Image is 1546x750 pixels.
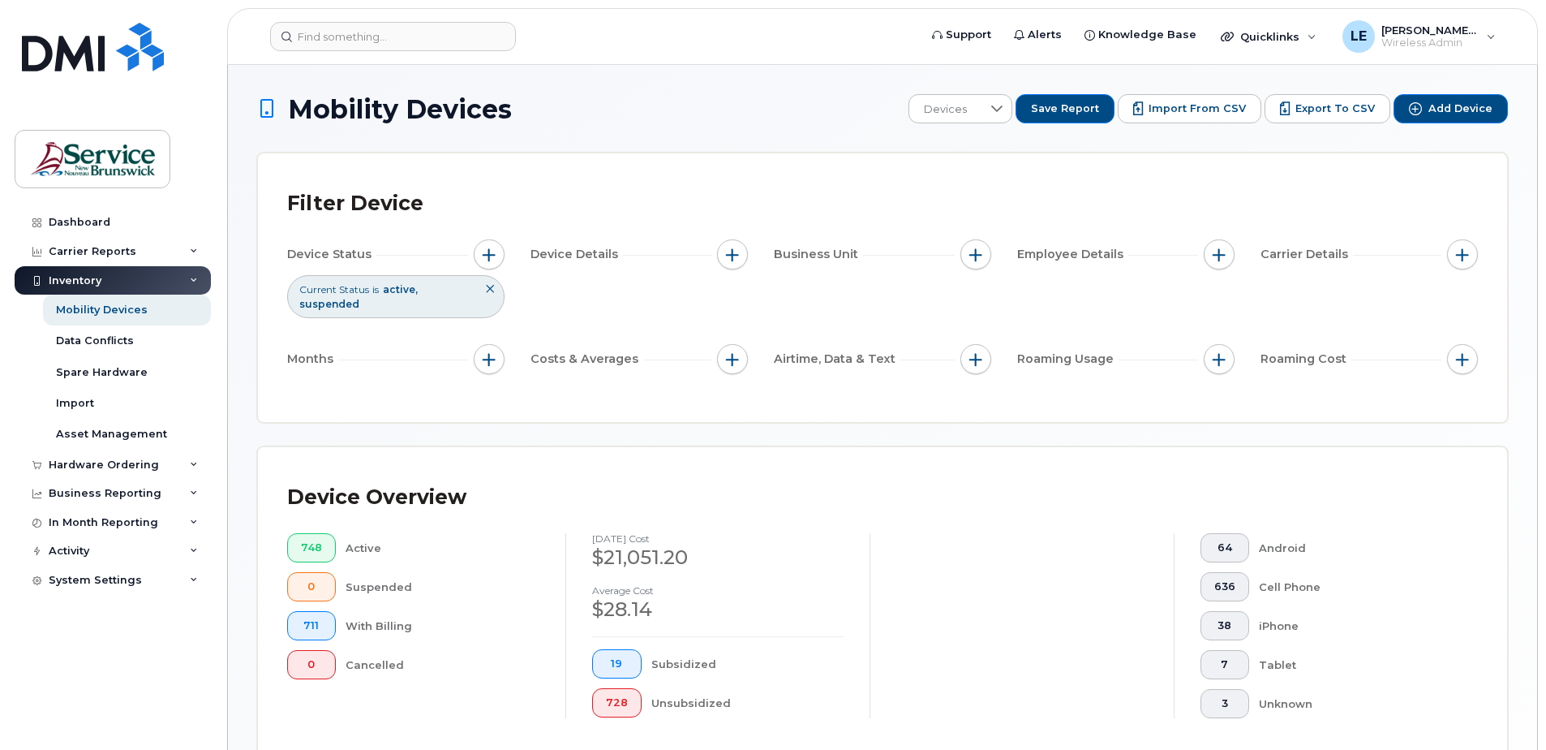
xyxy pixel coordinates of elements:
[1214,697,1235,710] span: 3
[592,585,844,596] h4: Average cost
[592,596,844,623] div: $28.14
[592,544,844,571] div: $21,051.20
[1259,611,1453,640] div: iPhone
[1295,101,1375,116] span: Export to CSV
[346,572,540,601] div: Suspended
[1017,246,1128,263] span: Employee Details
[1214,580,1235,593] span: 636
[1016,94,1114,123] button: Save Report
[346,611,540,640] div: With Billing
[1214,658,1235,671] span: 7
[1260,351,1351,368] span: Roaming Cost
[774,351,900,368] span: Airtime, Data & Text
[1200,611,1249,640] button: 38
[651,688,844,718] div: Unsubsidized
[1200,533,1249,562] button: 64
[1118,94,1261,123] button: Import from CSV
[287,533,336,562] button: 748
[1214,619,1235,632] span: 38
[299,298,359,310] span: suspended
[287,246,376,263] span: Device Status
[1259,533,1453,562] div: Android
[299,282,369,296] span: Current Status
[301,658,322,671] span: 0
[301,619,322,632] span: 711
[530,351,643,368] span: Costs & Averages
[346,533,540,562] div: Active
[530,246,623,263] span: Device Details
[592,533,844,544] h4: [DATE] cost
[346,650,540,679] div: Cancelled
[774,246,863,263] span: Business Unit
[1214,541,1235,554] span: 64
[1260,246,1353,263] span: Carrier Details
[1259,572,1453,601] div: Cell Phone
[288,95,512,123] span: Mobility Devices
[592,649,642,679] button: 19
[287,650,336,679] button: 0
[1259,689,1453,718] div: Unknown
[651,649,844,679] div: Subsidized
[1149,101,1246,116] span: Import from CSV
[909,95,981,124] span: Devices
[287,611,336,640] button: 711
[1200,650,1249,679] button: 7
[592,688,642,718] button: 728
[1017,351,1119,368] span: Roaming Usage
[1428,101,1492,116] span: Add Device
[1200,689,1249,718] button: 3
[383,283,418,295] span: active
[301,580,322,593] span: 0
[1200,572,1249,601] button: 636
[1394,94,1508,123] button: Add Device
[372,282,379,296] span: is
[606,657,628,670] span: 19
[287,351,338,368] span: Months
[1265,94,1390,123] button: Export to CSV
[287,572,336,601] button: 0
[1031,101,1099,116] span: Save Report
[287,476,466,519] div: Device Overview
[287,183,423,225] div: Filter Device
[606,696,628,709] span: 728
[301,541,322,554] span: 748
[1259,650,1453,679] div: Tablet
